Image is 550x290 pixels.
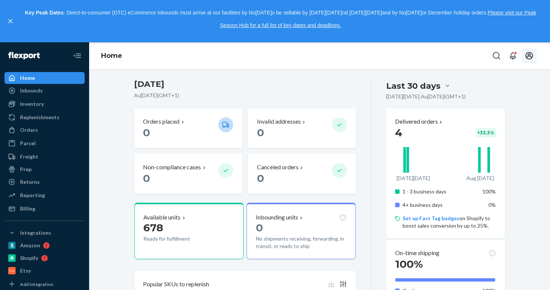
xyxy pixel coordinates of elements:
[7,17,14,25] button: close,
[4,85,85,97] a: Inbounds
[20,114,59,121] div: Replenishments
[20,166,32,173] div: Prep
[20,254,38,262] div: Shopify
[4,240,85,251] a: Amazon
[403,201,476,209] p: 4+ business days
[4,265,85,277] a: Etsy
[20,192,45,199] div: Reporting
[20,87,43,94] div: Inbounds
[386,93,466,100] p: [DATE][DATE] Au[DATE] ( GMT+1 )
[403,215,496,229] p: on Shopify to boost sales conversion by up to 25%.
[257,126,264,139] span: 0
[476,128,496,137] div: + 33.3 %
[397,175,430,182] p: [DATE][DATE]
[8,52,40,59] img: Flexport logo
[4,137,85,149] a: Parcel
[505,48,520,63] button: Open notifications
[395,117,444,126] button: Delivered orders
[220,10,536,28] a: Please visit our Peak Season Hub for a full list of key dates and deadlines.
[143,126,150,139] span: 0
[134,78,356,90] h3: [DATE]
[4,151,85,163] a: Freight
[256,221,263,234] span: 0
[4,163,85,175] a: Prep
[20,126,38,134] div: Orders
[20,229,51,237] div: Integrations
[20,242,40,249] div: Amazon
[4,72,85,84] a: Home
[4,252,85,264] a: Shopify
[4,280,85,289] a: Add Integration
[144,221,163,234] span: 678
[247,203,356,259] button: Inbounding units0No shipments receiving, forwarding, in transit, or ready to ship
[395,258,423,270] span: 100%
[489,48,504,63] button: Open Search Box
[4,227,85,239] button: Integrations
[386,80,440,92] div: Last 30 days
[4,176,85,188] a: Returns
[489,202,496,208] span: 0%
[20,281,53,287] div: Add Integration
[18,7,543,32] p: : Direct-to-consumer (DTC) eCommerce inbounds must arrive at our facilities by No[DATE]o be sella...
[143,172,150,185] span: 0
[101,52,122,60] a: Home
[134,92,356,99] p: Au[DATE] ( GMT+1 )
[256,213,298,222] p: Inbounding units
[134,203,244,259] button: Available units678Ready for fulfillment
[4,124,85,136] a: Orders
[4,189,85,201] a: Reporting
[256,235,346,250] p: No shipments receiving, forwarding, in transit, or ready to ship
[4,203,85,215] a: Billing
[20,140,36,147] div: Parcel
[257,117,301,126] p: Invalid addresses
[143,280,209,289] p: Popular SKUs to replenish
[248,154,356,194] button: Canceled orders 0
[70,48,85,63] button: Close Navigation
[144,213,181,222] p: Available units
[395,126,402,139] span: 4
[20,205,35,212] div: Billing
[20,74,35,82] div: Home
[403,215,459,221] a: Set up Fast Tag badges
[144,235,212,242] p: Ready for fulfillment
[25,10,64,16] strong: Key Peak Dates
[466,175,494,182] p: Aug [DATE]
[395,249,439,257] p: On-time shipping
[20,267,31,274] div: Etsy
[403,188,476,195] p: 1 - 3 business days
[4,111,85,123] a: Replenishments
[134,154,242,194] button: Non-compliance cases 0
[95,45,128,67] ol: breadcrumbs
[20,178,40,186] div: Returns
[522,48,537,63] button: Open account menu
[20,153,38,160] div: Freight
[20,100,44,108] div: Inventory
[257,172,264,185] span: 0
[143,163,201,172] p: Non-compliance cases
[483,188,496,195] span: 100%
[4,98,85,110] a: Inventory
[143,117,180,126] p: Orders placed
[248,108,356,148] button: Invalid addresses 0
[257,163,299,172] p: Canceled orders
[134,108,242,148] button: Orders placed 0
